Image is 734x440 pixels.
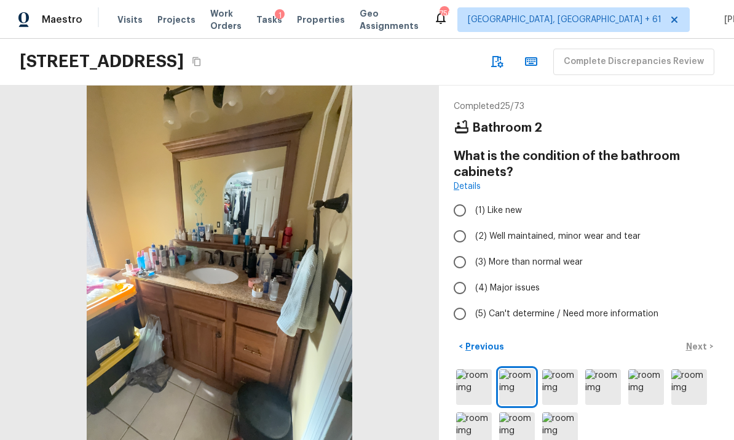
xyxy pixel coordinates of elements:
[20,50,184,73] h2: [STREET_ADDRESS]
[360,7,419,32] span: Geo Assignments
[456,369,492,405] img: room img
[475,204,522,217] span: (1) Like new
[256,15,282,24] span: Tasks
[468,14,661,26] span: [GEOGRAPHIC_DATA], [GEOGRAPHIC_DATA] + 61
[475,230,641,242] span: (2) Well maintained, minor wear and tear
[499,369,535,405] img: room img
[210,7,242,32] span: Work Orders
[472,120,542,136] h4: Bathroom 2
[671,369,707,405] img: room img
[542,369,578,405] img: room img
[440,7,448,20] div: 750
[275,9,285,22] div: 1
[157,14,195,26] span: Projects
[585,369,621,405] img: room img
[454,337,509,357] button: <Previous
[297,14,345,26] span: Properties
[189,54,205,70] button: Copy Address
[475,308,658,320] span: (5) Can't determine / Need more information
[475,282,540,294] span: (4) Major issues
[475,256,583,268] span: (3) More than normal wear
[454,100,719,113] p: Completed 25 / 73
[454,180,481,193] a: Details
[454,148,719,180] h4: What is the condition of the bathroom cabinets?
[117,14,143,26] span: Visits
[463,340,504,353] p: Previous
[42,14,82,26] span: Maestro
[628,369,664,405] img: room img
